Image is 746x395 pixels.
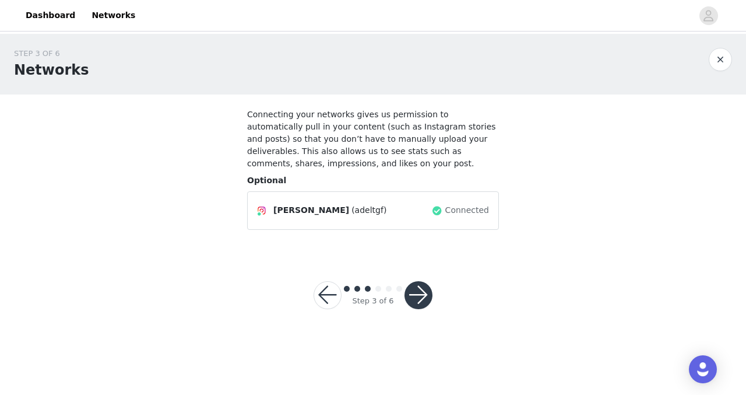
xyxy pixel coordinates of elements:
span: Optional [247,176,286,185]
div: STEP 3 OF 6 [14,48,89,60]
a: Networks [85,2,142,29]
span: [PERSON_NAME] [273,204,349,216]
span: Connected [445,204,489,216]
a: Dashboard [19,2,82,29]
img: Instagram Icon [257,206,266,215]
div: avatar [703,6,714,25]
div: Open Intercom Messenger [689,355,717,383]
h4: Connecting your networks gives us permission to automatically pull in your content (such as Insta... [247,109,499,170]
div: Step 3 of 6 [352,295,393,307]
h1: Networks [14,60,89,81]
span: (adeltgf) [351,204,386,216]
